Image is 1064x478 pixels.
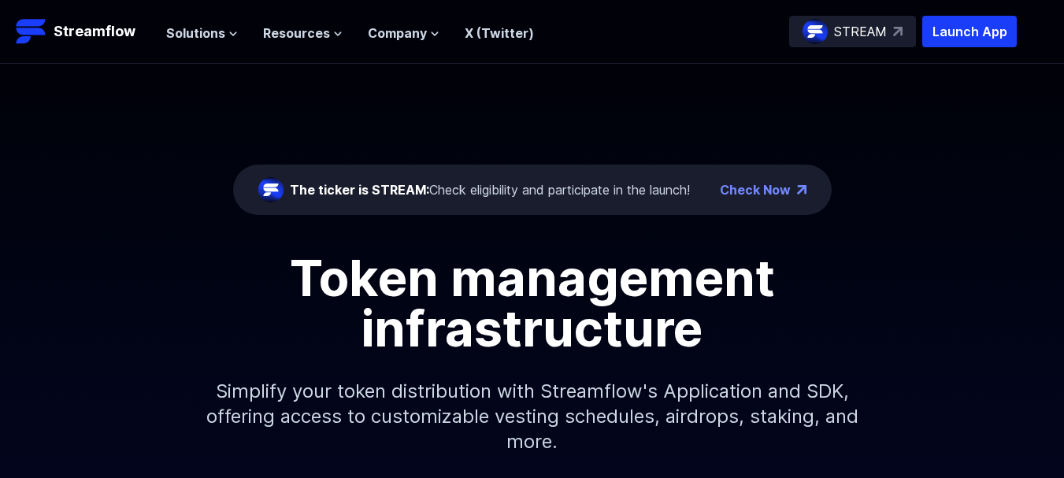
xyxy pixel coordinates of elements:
h1: Token management infrastructure [178,253,887,354]
img: Streamflow Logo [16,16,47,47]
span: Solutions [166,24,225,43]
button: Resources [263,24,343,43]
button: Launch App [922,16,1017,47]
img: top-right-arrow.png [797,185,806,195]
span: Resources [263,24,330,43]
p: Streamflow [54,20,135,43]
a: Streamflow [16,16,150,47]
span: The ticker is STREAM: [290,182,429,198]
button: Solutions [166,24,238,43]
div: Check eligibility and participate in the launch! [290,180,690,199]
p: STREAM [834,22,887,41]
img: top-right-arrow.svg [893,27,903,36]
span: Company [368,24,427,43]
button: Company [368,24,439,43]
a: STREAM [789,16,916,47]
img: streamflow-logo-circle.png [258,177,284,202]
a: X (Twitter) [465,25,534,41]
a: Check Now [720,180,791,199]
img: streamflow-logo-circle.png [803,19,828,44]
